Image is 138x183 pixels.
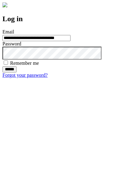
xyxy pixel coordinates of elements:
[2,2,7,7] img: logo-4e3dc11c47720685a147b03b5a06dd966a58ff35d612b21f08c02c0306f2b779.png
[2,29,14,34] label: Email
[2,15,136,23] h2: Log in
[2,41,21,46] label: Password
[2,72,48,78] a: Forgot your password?
[10,60,39,66] label: Remember me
